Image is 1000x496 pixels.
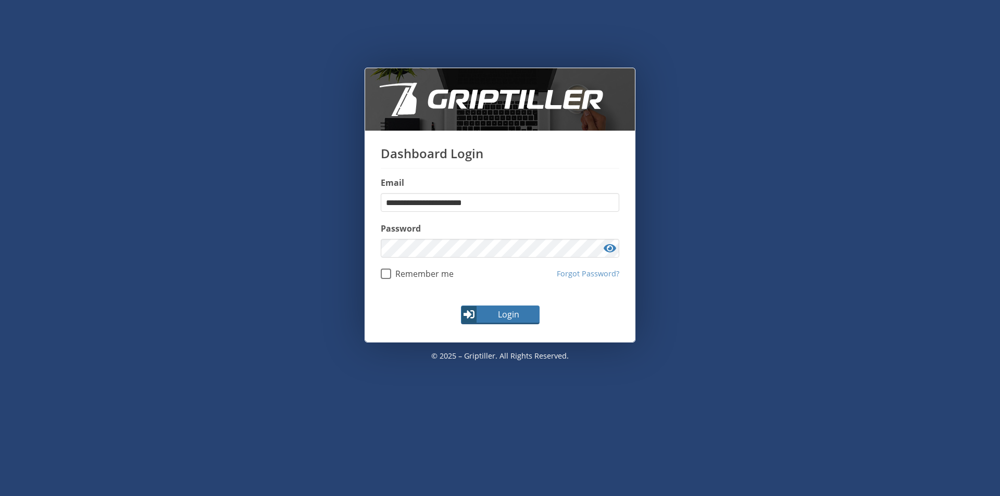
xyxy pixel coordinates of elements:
[461,306,540,324] button: Login
[557,268,619,279] a: Forgot Password?
[381,146,619,169] h1: Dashboard Login
[478,308,539,321] span: Login
[391,269,454,279] span: Remember me
[365,342,635,370] p: © 2025 – Griptiller. All rights reserved.
[381,176,619,189] label: Email
[381,222,619,235] label: Password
